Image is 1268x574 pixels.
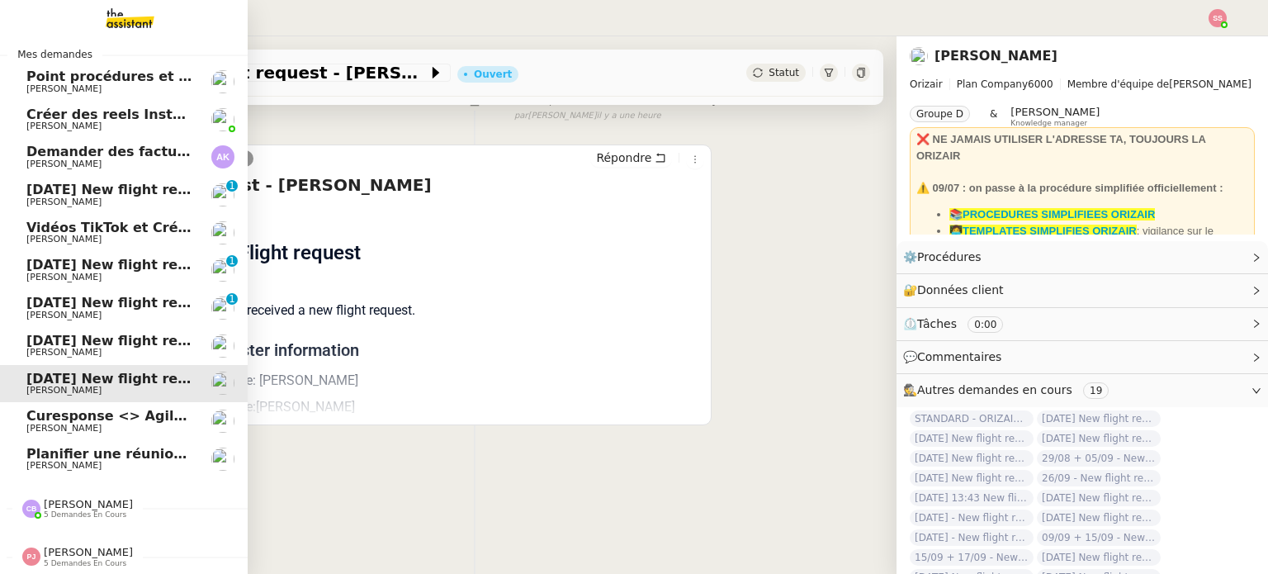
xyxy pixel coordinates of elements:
[26,234,102,244] span: [PERSON_NAME]
[514,109,528,123] span: par
[910,47,928,65] img: users%2FC9SBsJ0duuaSgpQFj5LgoEX8n0o2%2Favatar%2Fec9d51b8-9413-4189-adfb-7be4d8c96a3c
[26,460,102,471] span: [PERSON_NAME]
[26,310,102,320] span: [PERSON_NAME]
[26,272,102,282] span: [PERSON_NAME]
[916,133,1205,162] strong: ❌ NE JAMAIS UTILISER L'ADRESSE TA, TOUJOURS LA ORIZAIR
[949,223,1248,272] li: : vigilance sur le dashboard utiliser uniquement les templates avec ✈️Orizair pour éviter les con...
[897,308,1268,340] div: ⏲️Tâches 0:00
[910,470,1034,486] span: [DATE] New flight request - [PERSON_NAME]
[1209,9,1227,27] img: svg
[226,255,238,267] nz-badge-sup: 1
[22,500,40,518] img: svg
[562,97,609,106] span: Exécutant
[990,106,997,127] span: &
[211,410,234,433] img: users%2F46RNfGZssKS3YGebMrdLHtJHOuF3%2Favatar%2Fff04255a-ec41-4b0f-8542-b0a8ff14a67a
[26,371,357,387] span: [DATE] New flight request - [PERSON_NAME]
[26,408,305,424] span: Curesponse <> Agile Capital Markets
[617,97,677,106] span: a été modifié :
[916,182,1223,194] strong: ⚠️ 09/07 : on passe à la procédure simplifiée officiellement :
[211,70,234,93] img: users%2FW4OQjB9BRtYK2an7yusO0WsYLsD3%2Favatar%2F28027066-518b-424c-8476-65f2e549ac29
[26,385,102,396] span: [PERSON_NAME]
[1037,450,1161,467] span: 29/08 + 05/09 - New flight request - [PERSON_NAME]
[514,109,661,123] small: [PERSON_NAME]
[26,423,102,434] span: [PERSON_NAME]
[968,316,1003,333] nz-tag: 0:00
[211,221,234,244] img: users%2FCk7ZD5ubFNWivK6gJdIkoi2SB5d2%2Favatar%2F3f84dbb7-4157-4842-a987-fca65a8b7a9a
[897,341,1268,373] div: 💬Commentaires
[22,548,40,566] img: svg
[949,225,1137,237] a: 👩‍💻TEMPLATES SIMPLIFIES ORIZAIR
[1037,470,1161,486] span: 26/09 - New flight request - [PERSON_NAME]
[910,430,1034,447] span: [DATE] New flight request - [PERSON_NAME]
[44,559,126,568] span: 5 demandes en cours
[26,347,102,358] span: [PERSON_NAME]
[910,549,1034,566] span: 15/09 + 17/09 - New flight request - [PERSON_NAME]
[26,121,102,131] span: [PERSON_NAME]
[1067,78,1170,90] span: Membre d'équipe de
[917,383,1072,396] span: Autres demandes en cours
[26,197,102,207] span: [PERSON_NAME]
[917,350,1001,363] span: Commentaires
[87,173,704,197] h4: New flight request - [PERSON_NAME]
[86,64,428,81] span: [DATE] New flight request - [PERSON_NAME]
[211,108,234,131] img: users%2FoFdbodQ3TgNoWt9kP3GXAs5oaCq1%2Favatar%2Fprofile-pic.png
[1010,106,1100,118] span: [PERSON_NAME]
[769,67,799,78] span: Statut
[211,334,234,358] img: users%2FC9SBsJ0duuaSgpQFj5LgoEX8n0o2%2Favatar%2Fec9d51b8-9413-4189-adfb-7be4d8c96a3c
[194,371,597,391] p: Lastname: [PERSON_NAME]
[1028,78,1053,90] span: 6000
[26,446,313,462] span: Planifier une réunion avec PharmNovo
[1010,119,1087,128] span: Knowledge manager
[211,296,234,320] img: users%2FC9SBsJ0duuaSgpQFj5LgoEX8n0o2%2Favatar%2Fec9d51b8-9413-4189-adfb-7be4d8c96a3c
[211,183,234,206] img: users%2FC9SBsJ0duuaSgpQFj5LgoEX8n0o2%2Favatar%2Fec9d51b8-9413-4189-adfb-7be4d8c96a3c
[26,107,220,122] span: Créer des reels Instagram
[910,78,943,90] span: Orizair
[211,448,234,471] img: users%2FXPWOVq8PDVf5nBVhDcXguS2COHE3%2Favatar%2F3f89dc26-16aa-490f-9632-b2fdcfc735a1
[7,46,102,63] span: Mes demandes
[194,340,597,360] p: Requester information
[910,76,1255,93] span: [PERSON_NAME]
[1037,529,1161,546] span: 09/09 + 15/09 - New flight request - [PERSON_NAME]
[226,293,238,305] nz-badge-sup: 1
[211,259,234,282] img: users%2FC9SBsJ0duuaSgpQFj5LgoEX8n0o2%2Favatar%2Fec9d51b8-9413-4189-adfb-7be4d8c96a3c
[229,255,235,270] p: 1
[949,208,1155,221] a: 📚PROCEDURES SIMPLIFIEES ORIZAIR
[910,529,1034,546] span: [DATE] - New flight request - [PERSON_NAME]
[514,97,555,106] span: Le champ
[229,293,235,308] p: 1
[1037,549,1161,566] span: [DATE] New flight request - [PERSON_NAME]
[26,333,357,349] span: [DATE] New flight request - [PERSON_NAME]
[1083,382,1109,399] nz-tag: 19
[194,397,597,417] p: Firstname:[PERSON_NAME]
[903,281,1010,300] span: 🔐
[917,250,982,263] span: Procédures
[917,317,957,330] span: Tâches
[194,238,597,268] h1: New Flight request
[903,383,1115,396] span: 🕵️
[44,498,133,510] span: [PERSON_NAME]
[26,83,102,94] span: [PERSON_NAME]
[26,182,357,197] span: [DATE] New flight request - [PERSON_NAME]
[685,97,738,106] span: Souraya Su
[917,283,1004,296] span: Données client
[26,69,207,84] span: Point procédures et FAQ
[44,546,133,558] span: [PERSON_NAME]
[229,180,235,195] p: 1
[910,490,1034,506] span: [DATE] 13:43 New flight request - [PERSON_NAME]
[211,372,234,395] img: users%2FC9SBsJ0duuaSgpQFj5LgoEX8n0o2%2Favatar%2Fec9d51b8-9413-4189-adfb-7be4d8c96a3c
[26,257,357,273] span: [DATE] New flight request - [PERSON_NAME]
[474,69,512,79] div: Ouvert
[910,410,1034,427] span: STANDARD - ORIZAIR - août 2025
[226,180,238,192] nz-badge-sup: 1
[26,144,415,159] span: Demander des factures pour SARL 2TLR et ACCATEA
[957,78,1028,90] span: Plan Company
[897,374,1268,406] div: 🕵️Autres demandes en cours 19
[1010,106,1100,127] app-user-label: Knowledge manager
[897,241,1268,273] div: ⚙️Procédures
[590,149,672,167] button: Répondre
[934,48,1057,64] a: [PERSON_NAME]
[903,317,1017,330] span: ⏲️
[897,274,1268,306] div: 🔐Données client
